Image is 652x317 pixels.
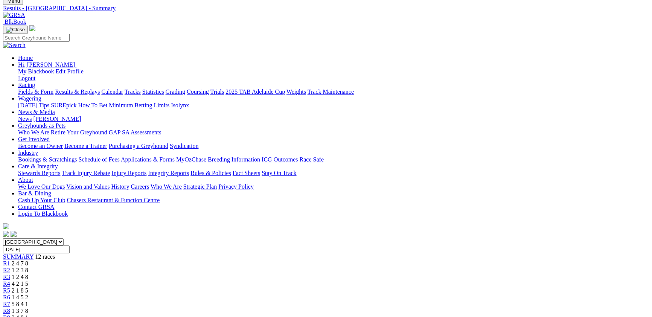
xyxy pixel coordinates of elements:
[187,88,209,95] a: Coursing
[166,88,185,95] a: Grading
[18,170,60,176] a: Stewards Reports
[18,177,33,183] a: About
[62,170,110,176] a: Track Injury Rebate
[3,223,9,229] img: logo-grsa-white.png
[66,183,110,190] a: Vision and Values
[308,88,354,95] a: Track Maintenance
[176,156,206,163] a: MyOzChase
[225,88,285,95] a: 2025 TAB Adelaide Cup
[6,27,25,33] img: Close
[3,253,34,260] span: SUMMARY
[148,170,189,176] a: Integrity Reports
[3,34,70,42] input: Search
[12,301,28,307] span: 5 8 4 1
[18,163,58,169] a: Care & Integrity
[18,197,649,204] div: Bar & Dining
[3,274,10,280] a: R3
[109,129,161,136] a: GAP SA Assessments
[3,26,28,34] button: Toggle navigation
[3,301,10,307] a: R7
[3,12,25,18] img: GRSA
[111,170,146,176] a: Injury Reports
[3,42,26,49] img: Search
[18,102,49,108] a: [DATE] Tips
[18,197,65,203] a: Cash Up Your Club
[190,170,231,176] a: Rules & Policies
[18,68,54,75] a: My Blackbook
[218,183,254,190] a: Privacy Policy
[18,143,649,149] div: Get Involved
[18,55,33,61] a: Home
[208,156,260,163] a: Breeding Information
[51,102,76,108] a: SUREpick
[33,116,81,122] a: [PERSON_NAME]
[233,170,260,176] a: Fact Sheets
[18,109,55,115] a: News & Media
[151,183,182,190] a: Who We Are
[78,156,119,163] a: Schedule of Fees
[18,129,49,136] a: Who We Are
[3,18,26,25] a: BlkBook
[170,143,198,149] a: Syndication
[171,102,189,108] a: Isolynx
[78,102,108,108] a: How To Bet
[262,156,298,163] a: ICG Outcomes
[67,197,160,203] a: Chasers Restaurant & Function Centre
[3,294,10,300] a: R6
[18,170,649,177] div: Care & Integrity
[299,156,323,163] a: Race Safe
[183,183,217,190] a: Strategic Plan
[29,25,35,31] img: logo-grsa-white.png
[12,260,28,267] span: 2 4 7 8
[142,88,164,95] a: Statistics
[3,5,649,12] a: Results - [GEOGRAPHIC_DATA] - Summary
[3,231,9,237] img: facebook.svg
[262,170,296,176] a: Stay On Track
[12,287,28,294] span: 2 1 8 5
[18,183,65,190] a: We Love Our Dogs
[131,183,149,190] a: Careers
[109,102,169,108] a: Minimum Betting Limits
[18,116,32,122] a: News
[18,88,53,95] a: Fields & Form
[5,18,26,25] span: BlkBook
[18,129,649,136] div: Greyhounds as Pets
[18,95,41,102] a: Wagering
[11,231,17,237] img: twitter.svg
[101,88,123,95] a: Calendar
[18,210,68,217] a: Login To Blackbook
[3,287,10,294] a: R5
[12,308,28,314] span: 1 3 7 8
[12,267,28,273] span: 1 2 3 8
[3,280,10,287] span: R4
[3,260,10,267] span: R1
[3,245,70,253] input: Select date
[12,274,28,280] span: 1 2 4 8
[55,88,100,95] a: Results & Replays
[18,61,75,68] span: Hi, [PERSON_NAME]
[18,82,35,88] a: Racing
[3,267,10,273] a: R2
[18,116,649,122] div: News & Media
[286,88,306,95] a: Weights
[125,88,141,95] a: Tracks
[3,308,10,314] a: R8
[18,136,50,142] a: Get Involved
[18,75,35,81] a: Logout
[51,129,107,136] a: Retire Your Greyhound
[18,156,649,163] div: Industry
[210,88,224,95] a: Trials
[109,143,168,149] a: Purchasing a Greyhound
[12,280,28,287] span: 4 2 1 5
[56,68,84,75] a: Edit Profile
[18,68,649,82] div: Hi, [PERSON_NAME]
[111,183,129,190] a: History
[64,143,107,149] a: Become a Trainer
